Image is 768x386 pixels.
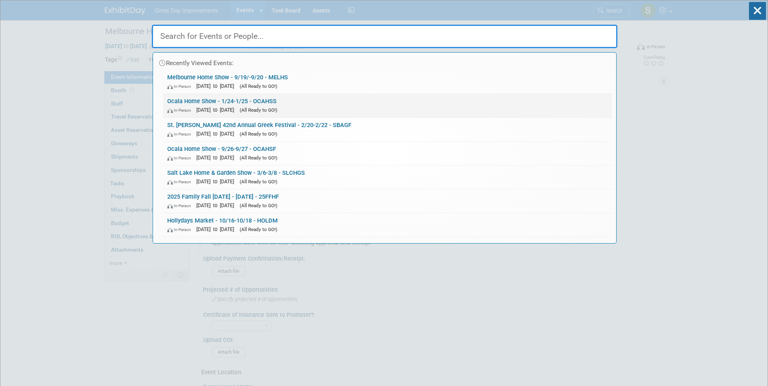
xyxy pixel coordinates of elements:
span: [DATE] to [DATE] [196,202,238,208]
a: 2025 Family Fall [DATE] - [DATE] - 25FFHF In-Person [DATE] to [DATE] (All Ready to GO!) [163,189,612,213]
span: In-Person [167,203,195,208]
a: Ocala Home Show - 1/24-1/25 - OCAHSS In-Person [DATE] to [DATE] (All Ready to GO!) [163,94,612,117]
span: (All Ready to GO!) [240,179,277,185]
a: Ocala Home Show - 9/26-9/27 - OCAHSF In-Person [DATE] to [DATE] (All Ready to GO!) [163,142,612,165]
span: In-Person [167,155,195,161]
span: [DATE] to [DATE] [196,131,238,137]
span: In-Person [167,179,195,185]
span: In-Person [167,108,195,113]
span: (All Ready to GO!) [240,107,277,113]
a: St. [PERSON_NAME] 42nd Annual Greek Festival - 2/20-2/22 - SBAGF In-Person [DATE] to [DATE] (All ... [163,118,612,141]
span: [DATE] to [DATE] [196,83,238,89]
span: In-Person [167,131,195,137]
span: (All Ready to GO!) [240,227,277,232]
span: [DATE] to [DATE] [196,107,238,113]
a: Melbourne Home Show - 9/19/-9/20 - MELHS In-Person [DATE] to [DATE] (All Ready to GO!) [163,70,612,93]
span: (All Ready to GO!) [240,155,277,161]
a: Salt Lake Home & Garden Show - 3/6-3/8 - SLCHGS In-Person [DATE] to [DATE] (All Ready to GO!) [163,165,612,189]
span: (All Ready to GO!) [240,131,277,137]
span: In-Person [167,84,195,89]
span: In-Person [167,227,195,232]
div: Recently Viewed Events: [157,53,612,70]
span: (All Ready to GO!) [240,203,277,208]
span: (All Ready to GO!) [240,83,277,89]
span: [DATE] to [DATE] [196,226,238,232]
span: [DATE] to [DATE] [196,155,238,161]
span: [DATE] to [DATE] [196,178,238,185]
a: Hollydays Market - 10/16-10/18 - HOLDM In-Person [DATE] to [DATE] (All Ready to GO!) [163,213,612,237]
input: Search for Events or People... [152,25,617,48]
